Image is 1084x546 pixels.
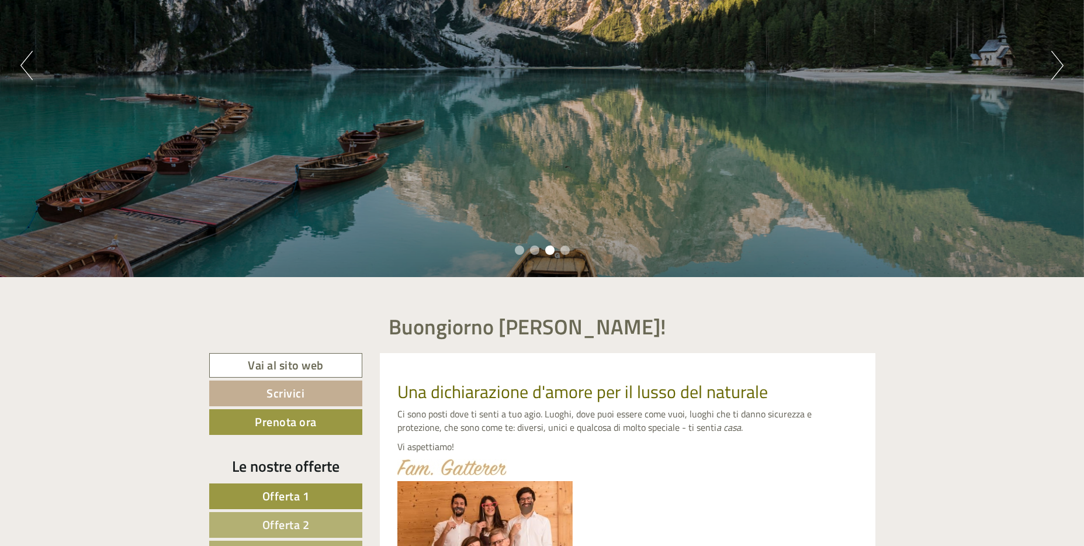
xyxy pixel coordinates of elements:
[397,407,858,434] p: Ci sono posti dove ti senti a tuo agio. Luoghi, dove puoi essere come vuoi, luoghi che ti danno s...
[209,381,363,406] a: Scrivici
[209,409,363,435] a: Prenota ora
[262,516,310,534] span: Offerta 2
[209,455,363,477] div: Le nostre offerte
[723,420,741,434] em: casa
[209,353,363,378] a: Vai al sito web
[397,440,858,454] p: Vi aspettiamo!
[262,487,310,505] span: Offerta 1
[20,51,33,80] button: Previous
[397,378,768,405] span: Una dichiarazione d'amore per il lusso del naturale
[389,315,666,338] h1: Buongiorno [PERSON_NAME]!
[716,420,721,434] em: a
[1051,51,1064,80] button: Next
[397,459,507,475] img: image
